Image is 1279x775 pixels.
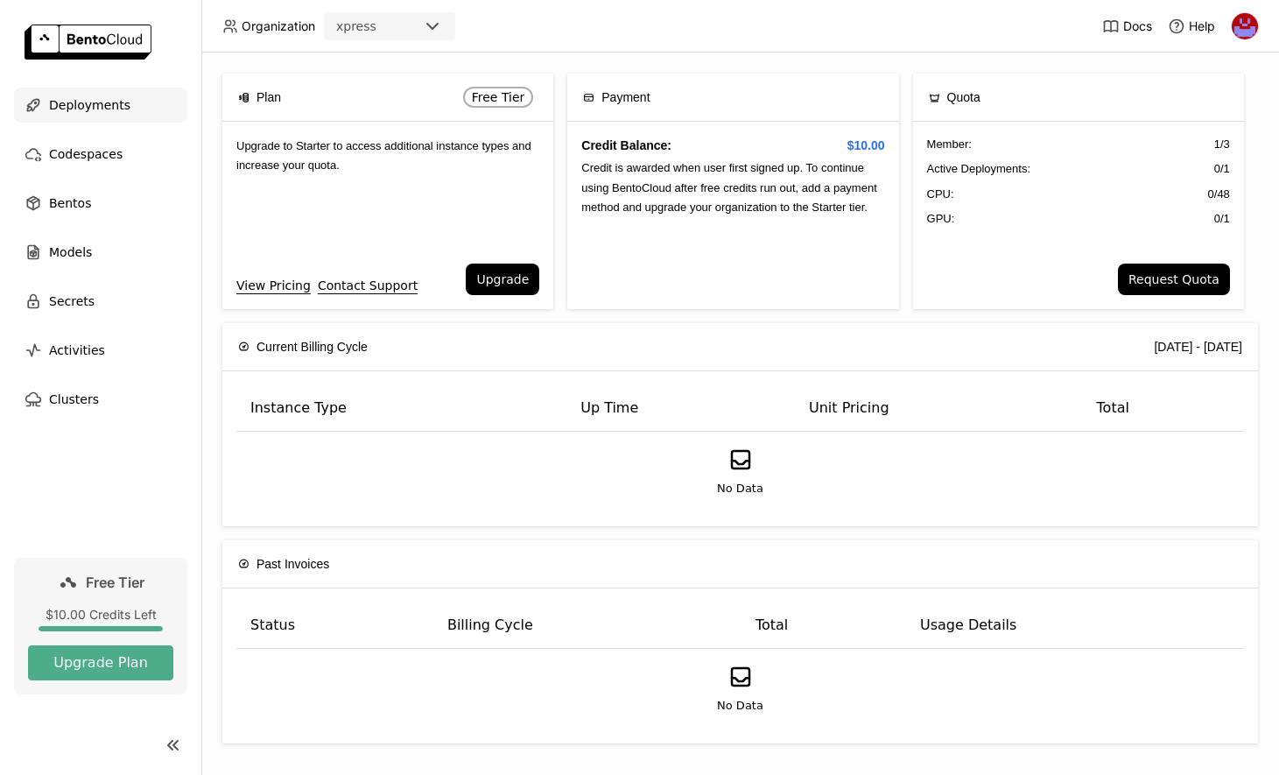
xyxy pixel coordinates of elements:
th: Up Time [566,385,795,432]
th: Usage Details [906,602,1244,649]
span: Member : [927,136,972,153]
span: No Data [717,697,763,715]
div: xpress [336,18,376,35]
a: Clusters [14,382,187,417]
a: Activities [14,333,187,368]
th: Instance Type [236,385,566,432]
span: 0 / 1 [1214,210,1230,228]
th: Total [741,602,906,649]
span: Help [1189,18,1215,34]
span: Secrets [49,291,95,312]
th: Status [236,602,433,649]
span: Codespaces [49,144,123,165]
span: Upgrade to Starter to access additional instance types and increase your quota. [236,139,531,172]
span: Organization [242,18,315,34]
span: Free Tier [86,574,144,591]
div: $10.00 Credits Left [28,607,173,623]
th: Unit Pricing [795,385,1083,432]
a: View Pricing [236,276,311,295]
span: Payment [601,88,650,107]
span: Clusters [49,389,99,410]
h4: Credit Balance: [581,136,884,155]
a: Free Tier$10.00 Credits LeftUpgrade Plan [14,558,187,694]
a: Docs [1102,18,1152,35]
span: $10.00 [847,136,885,155]
div: Help [1168,18,1215,35]
span: Activities [49,340,105,361]
button: Upgrade Plan [28,645,173,680]
span: Deployments [49,95,130,116]
span: Current Billing Cycle [257,337,368,356]
span: 1 / 3 [1214,136,1230,153]
span: Plan [257,88,281,107]
img: logo [25,25,151,60]
span: 0 / 48 [1208,186,1230,203]
span: Past Invoices [257,554,329,574]
img: suwit phooklay [1232,13,1258,39]
span: Active Deployments : [927,160,1031,178]
span: Docs [1123,18,1152,34]
span: GPU: [927,210,955,228]
th: Total [1083,385,1244,432]
span: Credit is awarded when user first signed up. To continue using BentoCloud after free credits run ... [581,161,876,214]
span: Models [49,242,92,263]
input: Selected xpress. [378,18,380,36]
span: 0 / 1 [1214,160,1230,178]
a: Secrets [14,284,187,319]
button: Upgrade [466,264,539,295]
a: Models [14,235,187,270]
span: Quota [947,88,980,107]
a: Contact Support [318,276,418,295]
th: Billing Cycle [433,602,741,649]
button: Request Quota [1118,264,1230,295]
span: No Data [717,480,763,497]
div: [DATE] - [DATE] [1154,337,1242,356]
a: Bentos [14,186,187,221]
a: Deployments [14,88,187,123]
span: Bentos [49,193,91,214]
a: Codespaces [14,137,187,172]
span: CPU: [927,186,954,203]
span: Free Tier [472,90,525,104]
